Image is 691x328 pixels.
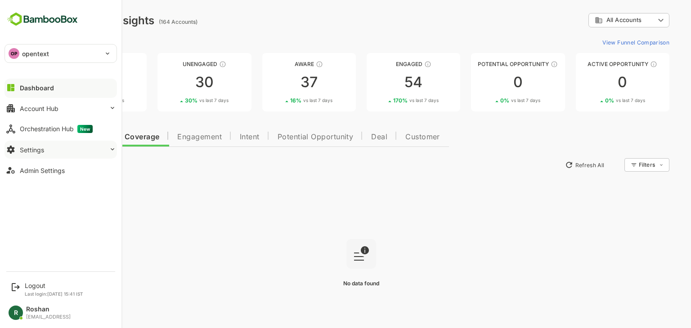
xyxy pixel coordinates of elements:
[22,49,49,58] p: opentext
[20,146,44,154] div: Settings
[519,61,526,68] div: These accounts are MQAs and can be passed on to Inside Sales
[393,61,400,68] div: These accounts are warm, further nurturing would qualify them to MQAs
[557,12,638,29] div: All Accounts
[20,167,65,174] div: Admin Settings
[469,97,509,104] div: 0 %
[246,133,322,141] span: Potential Opportunity
[4,11,81,28] img: BambooboxFullLogoMark.5f36c76dfaba33ec1ec1367b70bb1252.svg
[4,120,117,138] button: Orchestration HubNew
[480,97,509,104] span: vs last 7 days
[126,75,220,89] div: 30
[25,282,83,289] div: Logout
[231,75,324,89] div: 37
[231,53,324,111] a: AwareThese accounts have just entered the buying cycle and need further nurturing3716%vs last 7 days
[4,79,117,97] button: Dashboard
[9,48,19,59] div: OP
[544,61,638,67] div: Active Opportunity
[575,17,610,23] span: All Accounts
[574,97,614,104] div: 0 %
[22,53,115,111] a: UnreachedThese accounts have not been engaged with for a defined time period4362%vs last 7 days
[231,61,324,67] div: Aware
[77,125,93,133] span: New
[208,133,228,141] span: Intent
[9,306,23,320] div: R
[22,14,123,27] div: Dashboard Insights
[49,97,93,104] div: 62 %
[440,61,533,67] div: Potential Opportunity
[374,133,408,141] span: Customer
[544,75,638,89] div: 0
[83,61,90,68] div: These accounts have not been engaged with for a defined time period
[22,61,115,67] div: Unreached
[20,84,54,92] div: Dashboard
[563,16,624,24] div: All Accounts
[126,61,220,67] div: Unengaged
[31,133,128,141] span: Data Quality and Coverage
[22,157,87,173] button: New Insights
[607,161,624,168] div: Filters
[335,61,429,67] div: Engaged
[584,97,614,104] span: vs last 7 days
[127,18,169,25] ag: (164 Accounts)
[544,53,638,111] a: Active OpportunityThese accounts have open opportunities which might be at any of the Sales Stage...
[5,44,117,62] div: OPopentext
[4,161,117,179] button: Admin Settings
[619,61,626,68] div: These accounts have open opportunities which might be at any of the Sales Stages
[188,61,195,68] div: These accounts have not shown enough engagement and need nurturing
[20,125,93,133] div: Orchestration Hub
[126,53,220,111] a: UnengagedThese accounts have not shown enough engagement and need nurturing3030%vs last 7 days
[606,157,638,173] div: Filters
[340,133,356,141] span: Deal
[20,105,58,112] div: Account Hub
[26,314,71,320] div: [EMAIL_ADDRESS]
[168,97,197,104] span: vs last 7 days
[272,97,301,104] span: vs last 7 days
[284,61,292,68] div: These accounts have just entered the buying cycle and need further nurturing
[362,97,407,104] div: 170 %
[153,97,197,104] div: 30 %
[4,141,117,159] button: Settings
[440,53,533,111] a: Potential OpportunityThese accounts are MQAs and can be passed on to Inside Sales00%vs last 7 days
[335,53,429,111] a: EngagedThese accounts are warm, further nurturing would qualify them to MQAs54170%vs last 7 days
[378,97,407,104] span: vs last 7 days
[335,75,429,89] div: 54
[25,291,83,297] p: Last login: [DATE] 15:41 IST
[63,97,93,104] span: vs last 7 days
[146,133,190,141] span: Engagement
[259,97,301,104] div: 16 %
[312,280,348,287] span: No data found
[26,306,71,313] div: Roshan
[567,35,638,49] button: View Funnel Comparison
[440,75,533,89] div: 0
[529,158,577,172] button: Refresh All
[22,75,115,89] div: 43
[4,99,117,117] button: Account Hub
